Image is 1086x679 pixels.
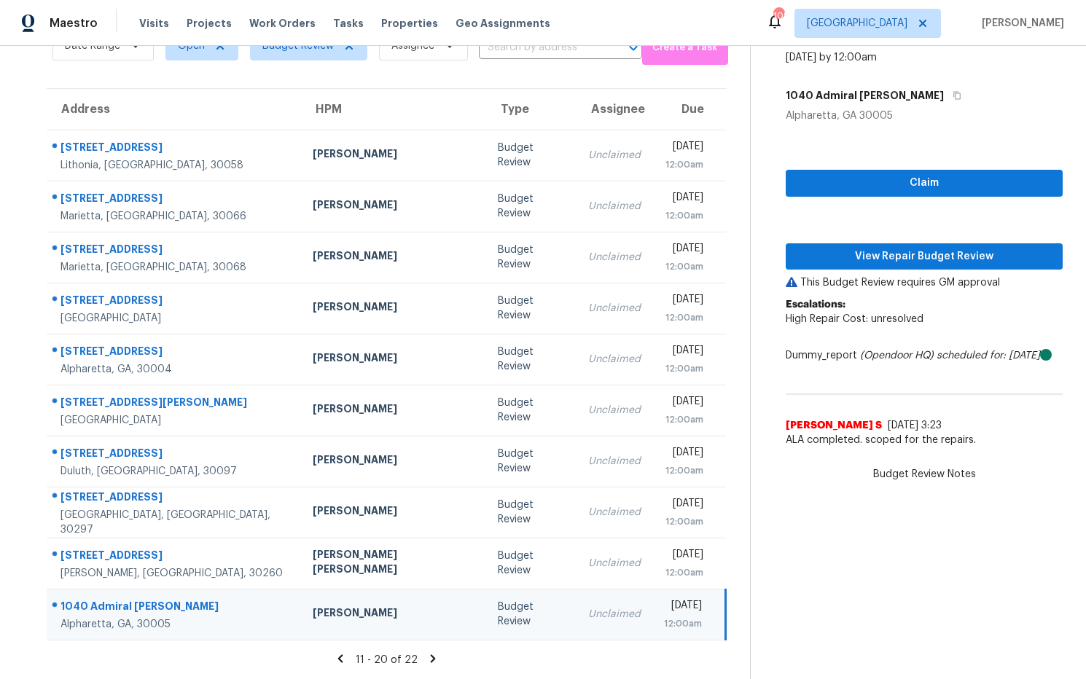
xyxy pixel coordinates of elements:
div: [DATE] [664,445,703,463]
div: 12:00am [664,259,703,274]
div: [STREET_ADDRESS] [60,446,289,464]
div: [STREET_ADDRESS] [60,548,289,566]
th: Assignee [577,89,652,130]
div: [STREET_ADDRESS] [60,140,289,158]
div: 12:00am [664,565,703,580]
div: [PERSON_NAME] [313,401,474,420]
div: [PERSON_NAME], [GEOGRAPHIC_DATA], 30260 [60,566,289,581]
div: Lithonia, [GEOGRAPHIC_DATA], 30058 [60,158,289,173]
div: Marietta, [GEOGRAPHIC_DATA], 30068 [60,260,289,275]
div: [DATE] [664,190,703,208]
div: [DATE] [664,139,703,157]
div: Unclaimed [588,301,641,315]
div: [STREET_ADDRESS] [60,242,289,260]
div: [PERSON_NAME] [313,146,474,165]
span: Claim [797,174,1051,192]
div: [DATE] [664,292,703,310]
input: Search by address [479,36,601,59]
div: Unclaimed [588,505,641,519]
span: [GEOGRAPHIC_DATA] [807,16,907,31]
div: Duluth, [GEOGRAPHIC_DATA], 30097 [60,464,289,479]
i: scheduled for: [DATE] [937,350,1040,361]
div: Budget Review [498,498,565,527]
div: [STREET_ADDRESS] [60,293,289,311]
div: [STREET_ADDRESS] [60,191,289,209]
span: Work Orders [249,16,316,31]
span: Budget Review [262,39,334,53]
div: Marietta, [GEOGRAPHIC_DATA], 30066 [60,209,289,224]
button: Claim [786,170,1063,197]
div: [STREET_ADDRESS][PERSON_NAME] [60,395,289,413]
button: View Repair Budget Review [786,243,1063,270]
span: Visits [139,16,169,31]
div: Unclaimed [588,148,641,162]
span: Maestro [50,16,98,31]
span: Properties [381,16,438,31]
div: Budget Review [498,345,565,374]
div: Unclaimed [588,199,641,213]
div: [DATE] [664,496,703,514]
div: Unclaimed [588,556,641,570]
div: Alpharetta, GA, 30004 [60,362,289,377]
div: Budget Review [498,294,565,323]
button: Open [623,38,644,58]
div: Budget Review [498,600,565,629]
th: Type [486,89,577,130]
div: [STREET_ADDRESS] [60,490,289,508]
p: This Budget Review requires GM approval [786,275,1063,290]
div: Alpharetta, GA, 30005 [60,617,289,632]
th: Due [652,89,726,130]
div: [PERSON_NAME] [PERSON_NAME] [313,547,474,580]
div: [PERSON_NAME] [313,350,474,369]
div: Budget Review [498,447,565,476]
div: Budget Review [498,192,565,221]
div: [PERSON_NAME] [313,299,474,318]
button: Copy Address [944,82,964,109]
div: Unclaimed [588,352,641,366]
div: 12:00am [664,310,703,325]
div: 12:00am [664,463,703,478]
span: High Repair Cost: unresolved [786,314,923,324]
div: [DATE] by 12:00am [786,50,877,65]
span: Create a Task [649,39,722,56]
span: Assignee [391,39,434,53]
span: ALA completed. scoped for the repairs. [786,433,1063,447]
div: Budget Review [498,141,565,170]
div: [PERSON_NAME] [313,248,474,267]
div: 108 [773,9,784,23]
div: 12:00am [664,361,703,376]
span: Open [178,39,205,53]
th: Address [47,89,301,130]
span: Tasks [333,18,364,28]
span: [PERSON_NAME] [976,16,1064,31]
div: 1040 Admiral [PERSON_NAME] [60,599,289,617]
div: 12:00am [664,616,702,631]
span: Projects [187,16,232,31]
b: Escalations: [786,299,845,310]
span: [DATE] 3:23 [888,420,942,431]
div: Unclaimed [588,250,641,264]
div: 12:00am [664,514,703,529]
span: 11 - 20 of 22 [356,655,418,665]
div: Unclaimed [588,403,641,417]
div: [DATE] [664,241,703,259]
span: [PERSON_NAME] S [786,418,882,433]
span: Geo Assignments [456,16,550,31]
div: Budget Review [498,396,565,425]
i: (Opendoor HQ) [860,350,934,361]
div: [GEOGRAPHIC_DATA] [60,413,289,428]
button: Create a Task [642,31,729,65]
div: [DATE] [664,394,703,412]
div: Alpharetta, GA 30005 [786,109,1063,123]
h5: 1040 Admiral [PERSON_NAME] [786,88,944,103]
div: Dummy_report [786,348,1063,363]
div: Budget Review [498,243,565,272]
div: [PERSON_NAME] [313,503,474,522]
div: [DATE] [664,547,703,565]
div: [PERSON_NAME] [313,605,474,624]
span: Budget Review Notes [864,467,985,482]
div: 12:00am [664,208,703,223]
div: Unclaimed [588,607,641,621]
div: [GEOGRAPHIC_DATA], [GEOGRAPHIC_DATA], 30297 [60,508,289,537]
div: [STREET_ADDRESS] [60,344,289,362]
